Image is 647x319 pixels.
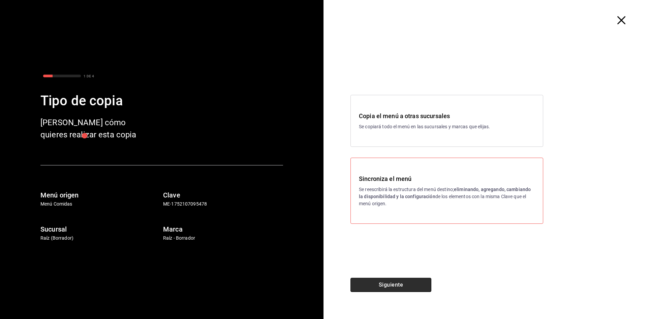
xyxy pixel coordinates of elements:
[40,116,148,141] div: [PERSON_NAME] cómo quieres realizar esta copia
[40,235,160,242] p: Raíz (Borrador)
[40,190,160,201] h6: Menú origen
[40,201,160,208] p: Menú Comidas
[359,186,535,207] p: Se reescribirá la estructura del menú destino; de los elementos con la misma Clave que el menú or...
[163,235,283,242] p: Raíz - Borrador
[163,190,283,201] h6: Clave
[84,74,94,79] div: 1 DE 4
[40,224,160,235] h6: Sucursal
[359,111,535,121] h3: Copia el menú a otras sucursales
[359,123,535,130] p: Se copiará todo el menú en las sucursales y marcas que elijas.
[40,91,283,111] div: Tipo de copia
[163,201,283,208] p: ME-1752107095478
[163,224,283,235] h6: Marca
[359,174,535,183] h3: Sincroniza el menú
[350,278,431,292] button: Siguiente
[359,187,531,199] strong: eliminando, agregando, cambiando la disponibilidad y la configuración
